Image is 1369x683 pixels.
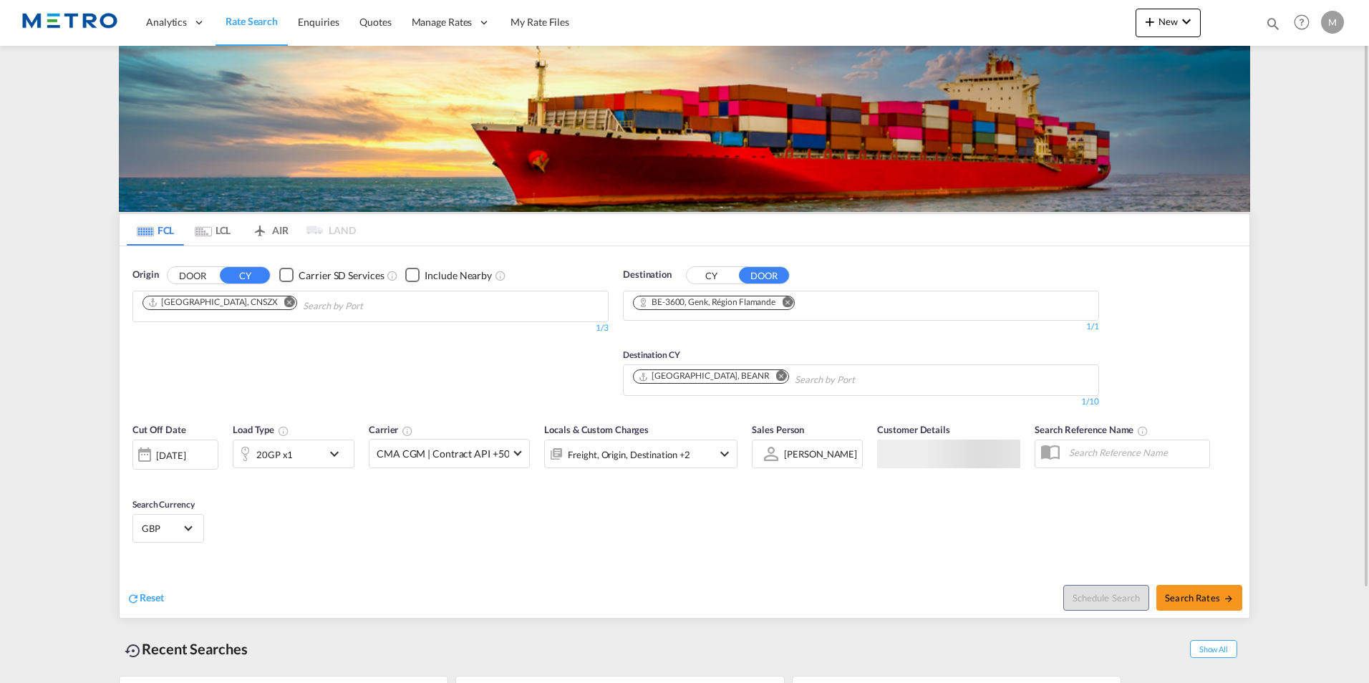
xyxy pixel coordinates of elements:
[1035,424,1148,435] span: Search Reference Name
[405,268,492,283] md-checkbox: Checkbox No Ink
[631,365,937,392] md-chips-wrap: Chips container. Use arrow keys to select chips.
[21,6,118,39] img: 25181f208a6c11efa6aa1bf80d4cef53.png
[140,518,196,538] md-select: Select Currency: £ GBPUnited Kingdom Pound
[631,291,806,316] md-chips-wrap: Chips container. Use arrow keys to select chips.
[1224,594,1234,604] md-icon: icon-arrow-right
[140,591,164,604] span: Reset
[127,592,140,605] md-icon: icon-refresh
[278,425,289,437] md-icon: icon-information-outline
[132,268,158,282] span: Origin
[687,267,737,284] button: CY
[251,222,269,233] md-icon: icon-airplane
[877,424,949,435] span: Customer Details
[241,214,299,246] md-tab-item: AIR
[1321,11,1344,34] div: M
[767,370,788,384] button: Remove
[127,591,164,606] div: icon-refreshReset
[275,296,296,311] button: Remove
[132,424,186,435] span: Cut Off Date
[299,268,384,283] div: Carrier SD Services
[147,296,281,309] div: Press delete to remove this chip.
[1290,10,1321,36] div: Help
[303,295,439,318] input: Chips input.
[623,268,672,282] span: Destination
[132,322,609,334] div: 1/3
[784,448,857,460] div: [PERSON_NAME]
[127,214,184,246] md-tab-item: FCL
[425,268,492,283] div: Include Nearby
[638,370,773,382] div: Press delete to remove this chip.
[132,468,143,487] md-datepicker: Select
[495,270,506,281] md-icon: Unchecked: Ignores neighbouring ports when fetching rates.Checked : Includes neighbouring ports w...
[623,321,1099,333] div: 1/1
[544,440,737,468] div: Freight Origin Destination delivery Factory Stuffingicon-chevron-down
[1178,13,1195,30] md-icon: icon-chevron-down
[638,296,775,309] div: BE-3600, Genk, Région Flamande
[1265,16,1281,37] div: icon-magnify
[1165,592,1234,604] span: Search Rates
[279,268,384,283] md-checkbox: Checkbox No Ink
[623,396,1099,408] div: 1/10
[142,522,182,535] span: GBP
[412,15,473,29] span: Manage Rates
[326,445,350,462] md-icon: icon-chevron-down
[146,15,187,29] span: Analytics
[132,499,195,510] span: Search Currency
[369,424,413,435] span: Carrier
[119,633,253,665] div: Recent Searches
[140,291,445,318] md-chips-wrap: Chips container. Use arrow keys to select chips.
[298,16,339,28] span: Enquiries
[623,349,680,360] span: Destination CY
[1265,16,1281,32] md-icon: icon-magnify
[1190,640,1237,658] span: Show All
[125,642,142,659] md-icon: icon-backup-restore
[638,296,778,309] div: Press delete to remove this chip.
[638,370,770,382] div: Antwerp, BEANR
[119,46,1250,212] img: LCL+%26+FCL+BACKGROUND.png
[1136,9,1201,37] button: icon-plus 400-fgNewicon-chevron-down
[233,440,354,468] div: 20GP x1icon-chevron-down
[568,445,690,465] div: Freight Origin Destination delivery Factory Stuffing
[184,214,241,246] md-tab-item: LCL
[1290,10,1314,34] span: Help
[1063,585,1149,611] button: Note: By default Schedule search will only considerorigin ports, destination ports and cut off da...
[1156,585,1242,611] button: Search Ratesicon-arrow-right
[783,443,858,464] md-select: Sales Person: Marcel Thomas
[739,267,789,284] button: DOOR
[773,296,794,311] button: Remove
[402,425,413,437] md-icon: The selected Trucker/Carrierwill be displayed in the rate results If the rates are from another f...
[544,424,649,435] span: Locals & Custom Charges
[256,445,293,465] div: 20GP x1
[226,15,278,27] span: Rate Search
[752,424,804,435] span: Sales Person
[220,267,270,284] button: CY
[156,449,185,462] div: [DATE]
[1141,13,1158,30] md-icon: icon-plus 400-fg
[132,440,218,470] div: [DATE]
[1141,16,1195,27] span: New
[147,296,278,309] div: Shenzhen, CNSZX
[1062,442,1209,463] input: Search Reference Name
[359,16,391,28] span: Quotes
[716,445,733,462] md-icon: icon-chevron-down
[377,447,509,461] span: CMA CGM | Contract API +50
[233,424,289,435] span: Load Type
[120,246,1249,618] div: OriginDOOR CY Checkbox No InkUnchecked: Search for CY (Container Yard) services for all selected ...
[127,214,356,246] md-pagination-wrapper: Use the left and right arrow keys to navigate between tabs
[1137,425,1148,437] md-icon: Your search will be saved by the below given name
[168,267,218,284] button: DOOR
[511,16,569,28] span: My Rate Files
[387,270,398,281] md-icon: Unchecked: Search for CY (Container Yard) services for all selected carriers.Checked : Search for...
[795,369,931,392] input: Search by Port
